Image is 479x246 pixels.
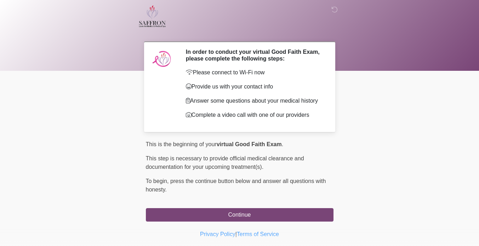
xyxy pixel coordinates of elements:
a: | [235,231,237,237]
span: This step is necessary to provide official medical clearance and documentation for your upcoming ... [146,155,304,170]
p: Answer some questions about your medical history [186,97,323,105]
span: This is the beginning of your [146,141,217,147]
button: Continue [146,208,333,222]
h2: In order to conduct your virtual Good Faith Exam, please complete the following steps: [186,48,323,62]
p: Complete a video call with one of our providers [186,111,323,119]
p: Please connect to Wi-Fi now [186,68,323,77]
span: . [282,141,283,147]
span: To begin, [146,178,170,184]
img: Saffron Laser Aesthetics and Medical Spa Logo [139,5,166,27]
a: Privacy Policy [200,231,235,237]
strong: virtual Good Faith Exam [217,141,282,147]
a: Terms of Service [237,231,279,237]
p: Provide us with your contact info [186,82,323,91]
img: Agent Avatar [151,48,172,70]
span: press the continue button below and answer all questions with honesty. [146,178,326,193]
